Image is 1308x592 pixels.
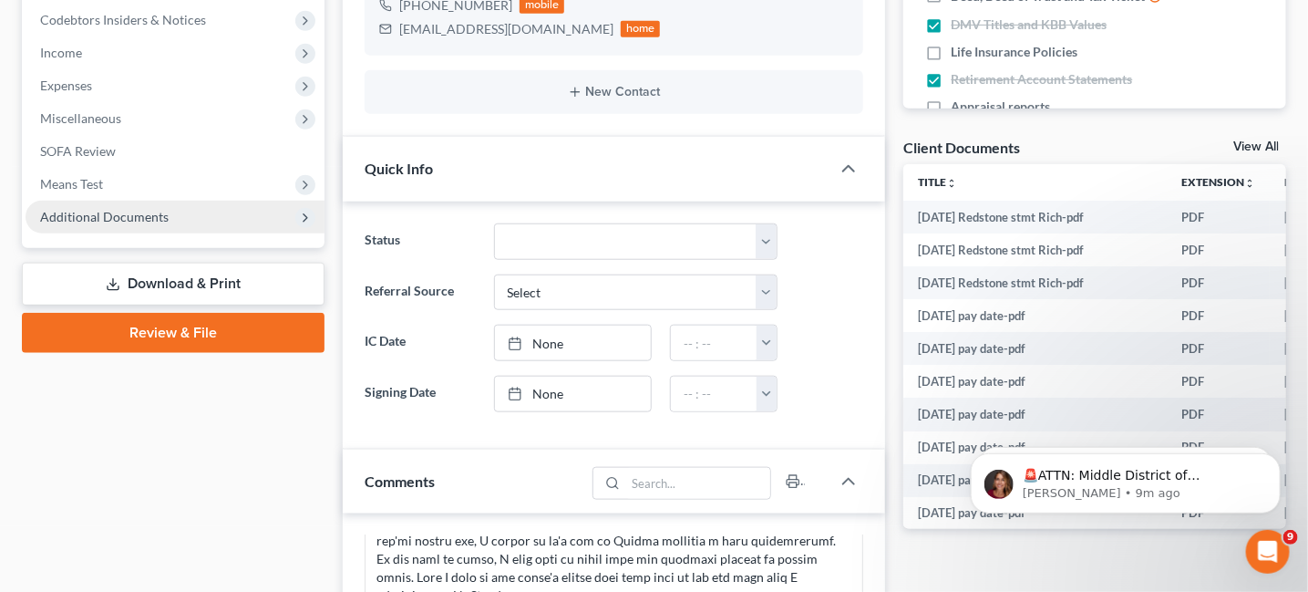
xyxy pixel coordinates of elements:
td: PDF [1167,201,1270,234]
span: Quick Info [365,160,433,177]
td: PDF [1167,332,1270,365]
span: Comments [365,473,435,490]
span: Codebtors Insiders & Notices [40,12,206,27]
td: [DATE] Redstone stmt Rich-pdf [903,234,1167,266]
td: PDF [1167,398,1270,431]
a: None [495,377,651,411]
span: DMV Titles and KBB Values [951,16,1107,34]
span: 9 [1283,530,1298,545]
td: PDF [1167,365,1270,398]
a: None [495,326,651,360]
a: Review & File [22,313,324,353]
td: [DATE] pay date-pdf [903,332,1167,365]
a: View All [1233,140,1279,153]
div: Client Documents [903,138,1020,157]
td: [DATE] pay date-pdf [903,497,1167,530]
span: SOFA Review [40,143,116,159]
i: unfold_more [946,178,957,189]
span: Expenses [40,78,92,93]
a: Extensionunfold_more [1181,175,1255,189]
label: Status [355,223,485,260]
td: [DATE] Redstone stmt Rich-pdf [903,266,1167,299]
input: Search... [626,468,771,499]
a: SOFA Review [26,135,324,168]
td: PDF [1167,299,1270,332]
label: Signing Date [355,376,485,412]
td: [DATE] Redstone stmt Rich-pdf [903,201,1167,234]
input: -- : -- [671,377,757,411]
td: PDF [1167,234,1270,266]
input: -- : -- [671,326,757,360]
label: Referral Source [355,275,485,311]
td: [DATE] pay date-pdf [903,398,1167,431]
span: Miscellaneous [40,110,121,126]
a: Download & Print [22,263,324,306]
span: Retirement Account Statements [951,70,1132,88]
span: Means Test [40,176,103,192]
div: [EMAIL_ADDRESS][DOMAIN_NAME] [399,20,613,38]
span: Income [40,45,82,60]
iframe: Intercom notifications message [943,415,1308,543]
i: unfold_more [1244,178,1255,189]
td: [DATE] pay date-pdf [903,365,1167,398]
div: home [621,21,661,37]
iframe: Intercom live chat [1246,530,1290,574]
button: New Contact [379,85,850,99]
a: Titleunfold_more [918,175,957,189]
span: Appraisal reports [951,98,1050,116]
span: Additional Documents [40,209,169,224]
td: [DATE] pay date-pdf [903,464,1167,497]
span: Life Insurance Policies [951,43,1077,61]
label: IC Date [355,325,485,361]
td: [DATE] pay date-pdf [903,299,1167,332]
td: [DATE] pay date-pdf [903,431,1167,464]
td: PDF [1167,266,1270,299]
